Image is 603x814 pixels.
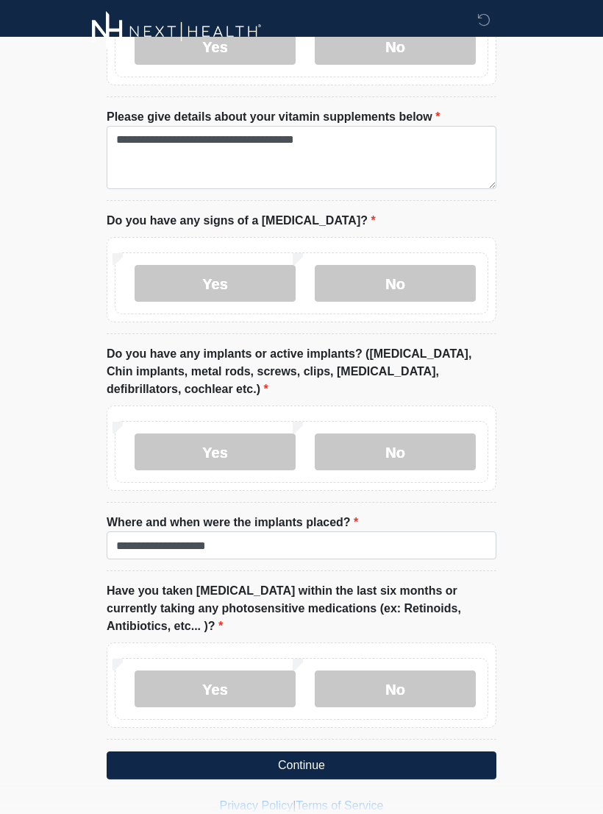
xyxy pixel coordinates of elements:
[135,670,296,707] label: Yes
[315,265,476,302] label: No
[107,751,496,779] button: Continue
[92,11,262,52] img: Next-Health Logo
[135,433,296,470] label: Yes
[107,514,358,531] label: Where and when were the implants placed?
[293,799,296,812] a: |
[107,108,440,126] label: Please give details about your vitamin supplements below
[220,799,293,812] a: Privacy Policy
[107,212,376,230] label: Do you have any signs of a [MEDICAL_DATA]?
[107,582,496,635] label: Have you taken [MEDICAL_DATA] within the last six months or currently taking any photosensitive m...
[296,799,383,812] a: Terms of Service
[315,433,476,470] label: No
[107,345,496,398] label: Do you have any implants or active implants? ([MEDICAL_DATA], Chin implants, metal rods, screws, ...
[315,670,476,707] label: No
[135,265,296,302] label: Yes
